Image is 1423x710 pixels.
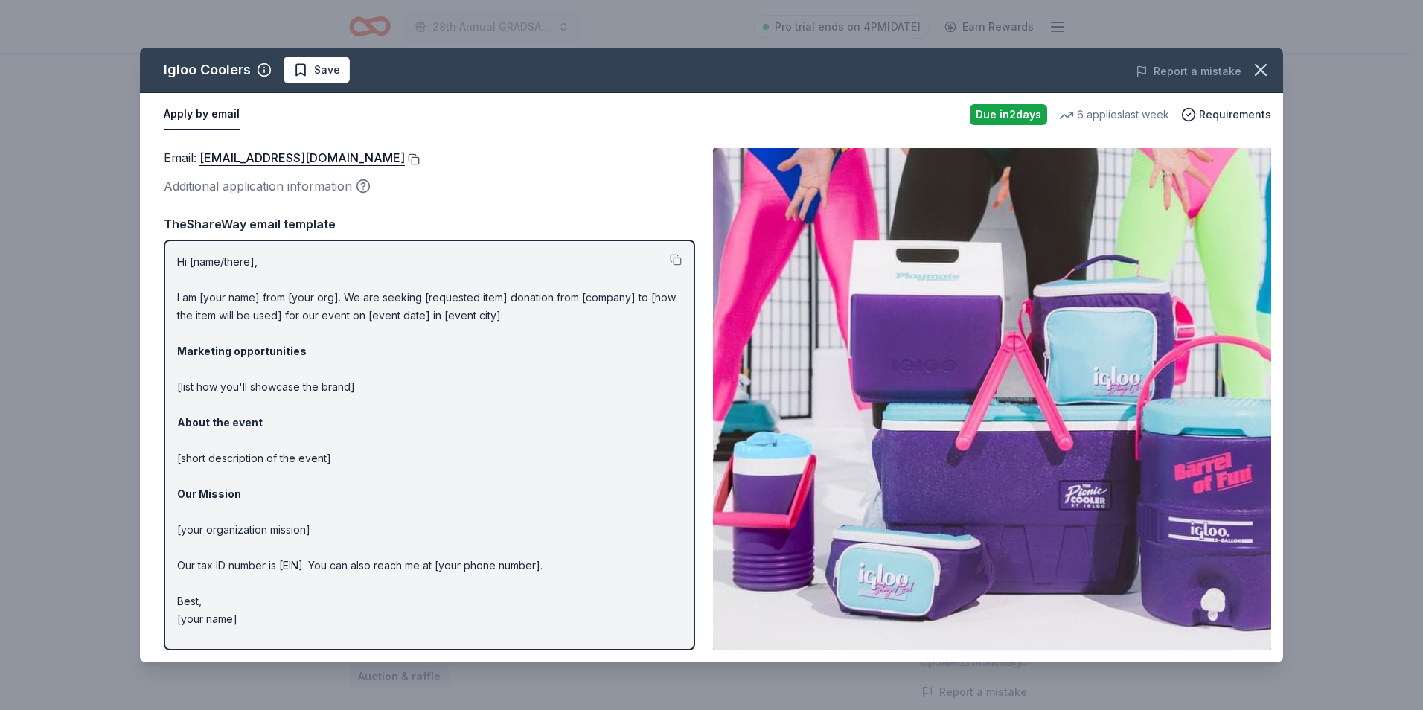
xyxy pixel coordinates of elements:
span: Email : [164,150,405,165]
img: Image for Igloo Coolers [713,148,1271,650]
p: Hi [name/there], I am [your name] from [your org]. We are seeking [requested item] donation from ... [177,253,682,628]
div: Igloo Coolers [164,58,251,82]
button: Save [284,57,350,83]
button: Requirements [1181,106,1271,124]
button: Apply by email [164,99,240,130]
div: 6 applies last week [1059,106,1169,124]
strong: Marketing opportunities [177,345,307,357]
a: [EMAIL_ADDRESS][DOMAIN_NAME] [199,148,405,167]
div: Due in 2 days [970,104,1047,125]
strong: Our Mission [177,487,241,500]
strong: About the event [177,416,263,429]
div: TheShareWay email template [164,214,695,234]
span: Save [314,61,340,79]
button: Report a mistake [1136,63,1241,80]
div: Additional application information [164,176,695,196]
span: Requirements [1199,106,1271,124]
